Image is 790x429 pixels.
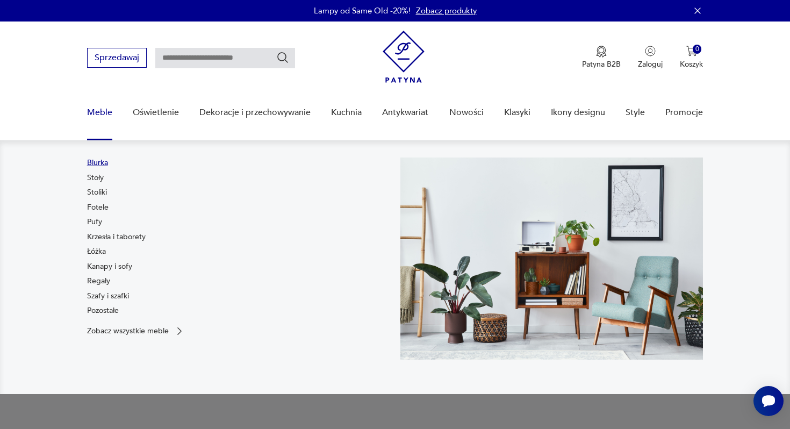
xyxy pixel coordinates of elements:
a: Oświetlenie [133,92,179,133]
img: 969d9116629659dbb0bd4e745da535dc.jpg [400,158,703,360]
a: Szafy i szafki [87,291,129,302]
a: Nowości [449,92,484,133]
p: Zobacz wszystkie meble [87,327,169,334]
a: Kuchnia [331,92,362,133]
button: Szukaj [276,51,289,64]
a: Fotele [87,202,109,213]
p: Zaloguj [638,59,663,69]
a: Ikona medaluPatyna B2B [582,46,621,69]
img: Ikona medalu [596,46,607,58]
a: Ikony designu [551,92,605,133]
a: Zobacz wszystkie meble [87,326,185,337]
a: Promocje [665,92,703,133]
a: Pozostałe [87,305,119,316]
img: Ikona koszyka [686,46,697,56]
a: Stoły [87,173,104,183]
a: Pufy [87,217,102,227]
p: Patyna B2B [582,59,621,69]
a: Antykwariat [382,92,428,133]
img: Ikonka użytkownika [645,46,656,56]
div: 0 [693,45,702,54]
button: 0Koszyk [680,46,703,69]
iframe: Smartsupp widget button [753,386,784,416]
button: Patyna B2B [582,46,621,69]
a: Klasyki [504,92,530,133]
a: Dekoracje i przechowywanie [199,92,311,133]
a: Stoliki [87,187,107,198]
a: Kanapy i sofy [87,261,132,272]
a: Krzesła i taborety [87,232,146,242]
p: Lampy od Same Old -20%! [314,5,411,16]
a: Sprzedawaj [87,55,147,62]
a: Biurka [87,158,108,168]
a: Łóżka [87,246,106,257]
button: Zaloguj [638,46,663,69]
a: Meble [87,92,112,133]
a: Zobacz produkty [416,5,477,16]
a: Style [626,92,645,133]
a: Regały [87,276,110,287]
button: Sprzedawaj [87,48,147,68]
img: Patyna - sklep z meblami i dekoracjami vintage [383,31,425,83]
p: Koszyk [680,59,703,69]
